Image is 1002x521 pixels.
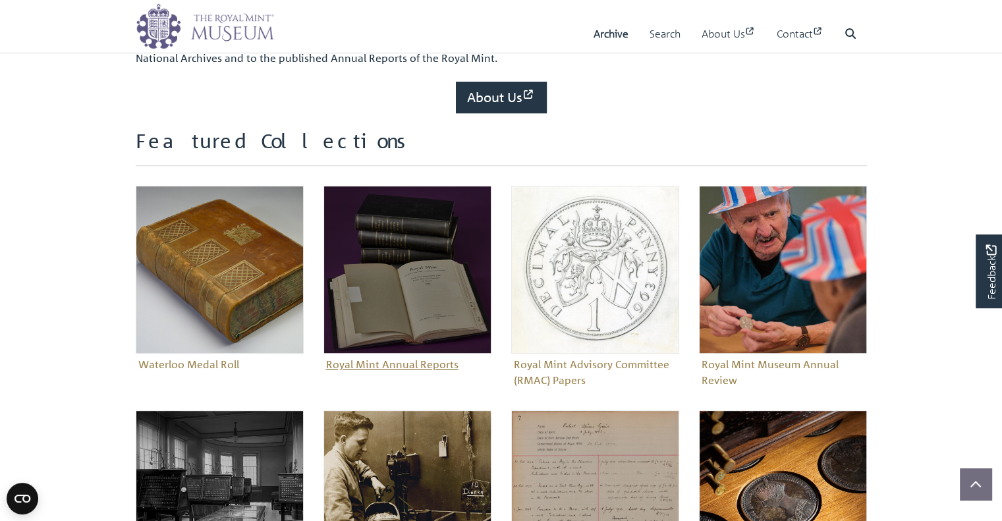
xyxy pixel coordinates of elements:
[511,186,679,391] a: Royal Mint Advisory Committee (RMAC) PapersRoyal Mint Advisory Committee (RMAC) Papers
[7,483,38,514] button: Open CMP widget
[594,15,628,53] a: Archive
[777,15,823,53] a: Contact
[136,186,304,375] a: Waterloo Medal RollWaterloo Medal Roll
[960,468,991,500] button: Scroll to top
[314,186,501,410] div: Sub-collection
[456,82,547,113] a: About Us
[689,186,877,410] div: Sub-collection
[702,15,756,53] a: About Us
[699,186,867,354] img: Royal Mint Museum Annual Review
[136,186,304,354] img: Waterloo Medal Roll
[650,15,681,53] a: Search
[983,244,999,299] span: Feedback
[976,234,1002,308] a: Would you like to provide feedback?
[323,186,491,354] img: Royal Mint Annual Reports
[126,186,314,410] div: Sub-collection
[699,186,867,391] a: Royal Mint Museum Annual ReviewRoyal Mint Museum Annual Review
[511,186,679,354] img: Royal Mint Advisory Committee (RMAC) Papers
[323,186,491,375] a: Royal Mint Annual ReportsRoyal Mint Annual Reports
[136,129,867,166] h2: Featured Collections
[501,186,689,410] div: Sub-collection
[136,3,274,49] img: logo_wide.png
